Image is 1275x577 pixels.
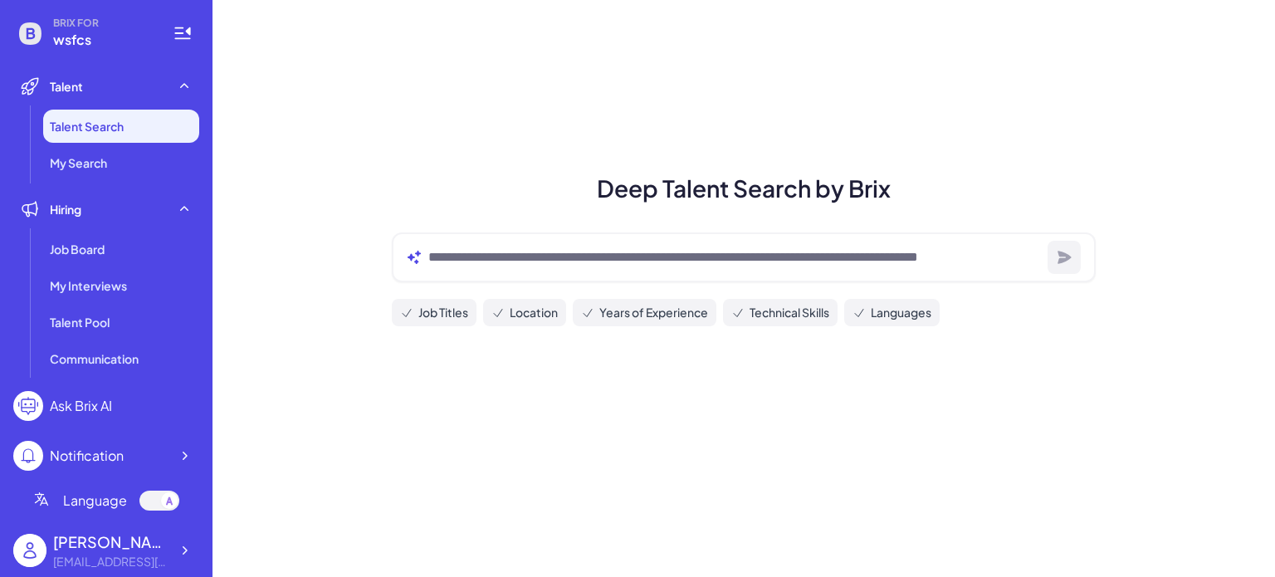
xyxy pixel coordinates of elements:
span: Location [510,304,558,321]
span: Communication [50,350,139,367]
span: Language [63,491,127,511]
span: Talent [50,78,83,95]
span: My Search [50,154,107,171]
span: Hiring [50,201,81,218]
span: Talent Pool [50,314,110,330]
div: delapp [53,531,169,553]
span: Languages [871,304,931,321]
div: Notification [50,446,124,466]
span: wsfcs [53,30,153,50]
h1: Deep Talent Search by Brix [372,171,1116,206]
img: user_logo.png [13,534,46,567]
span: Years of Experience [599,304,708,321]
div: Ask Brix AI [50,396,112,416]
span: Technical Skills [750,304,829,321]
div: freichdelapp@wsfcs.k12.nc.us [53,553,169,570]
span: My Interviews [50,277,127,294]
span: Job Titles [418,304,468,321]
span: Talent Search [50,118,124,134]
span: BRIX FOR [53,17,153,30]
span: Job Board [50,241,105,257]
